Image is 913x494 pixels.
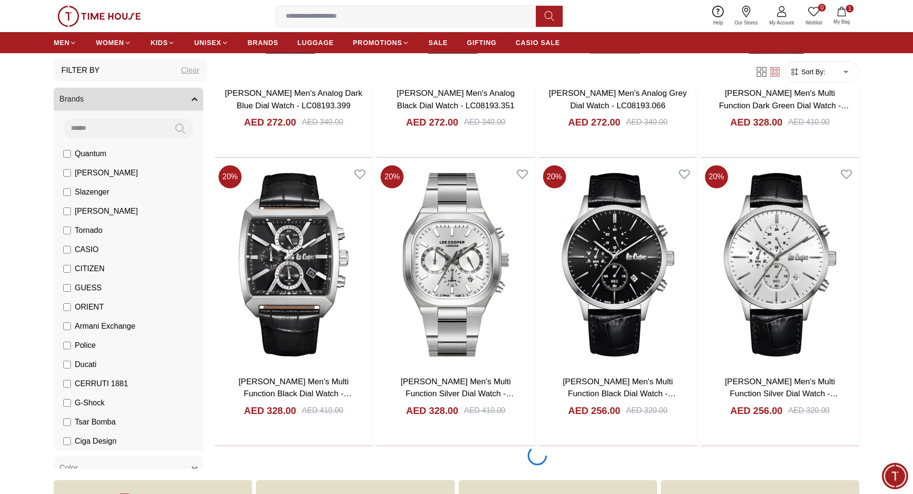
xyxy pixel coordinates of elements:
[96,38,124,47] span: WOMEN
[730,115,783,129] h4: AED 328.00
[765,19,798,26] span: My Account
[428,38,448,47] span: SALE
[194,34,228,51] a: UNISEX
[244,115,296,129] h4: AED 272.00
[705,165,728,188] span: 20 %
[701,161,859,368] img: Lee Cooper Men's Multi Function Silver Dial Watch - LC08154.331
[63,303,71,311] input: ORIENT
[63,418,71,426] input: Tsar Bomba
[725,377,838,411] a: [PERSON_NAME] Men's Multi Function Silver Dial Watch - LC08154.331
[63,265,71,273] input: CITIZEN
[63,361,71,368] input: Ducati
[464,116,505,128] div: AED 340.00
[828,5,855,27] button: 1My Bag
[730,404,783,417] h4: AED 256.00
[96,34,131,51] a: WOMEN
[63,150,71,158] input: Quantum
[731,19,762,26] span: Our Stores
[846,5,854,12] span: 1
[59,462,78,474] span: Color
[75,282,102,294] span: GUESS
[63,380,71,388] input: CERRUTI 1881
[75,148,106,160] span: Quantum
[568,404,621,417] h4: AED 256.00
[377,161,534,368] a: Lee Cooper Men's Multi Function Silver Dial Watch - LC08169.330
[401,377,514,411] a: [PERSON_NAME] Men's Multi Function Silver Dial Watch - LC08169.330
[54,34,77,51] a: MEN
[298,38,334,47] span: LUGGAGE
[75,397,104,409] span: G-Shock
[63,284,71,292] input: GUESS
[54,88,203,111] button: Brands
[150,38,168,47] span: KIDS
[215,161,372,368] img: Lee Cooper Men's Multi Function Black Dial Watch - LC08180.351
[63,322,71,330] input: Armani Exchange
[830,18,854,25] span: My Bag
[61,65,100,76] h3: Filter By
[75,340,96,351] span: Police
[181,65,199,76] div: Clear
[63,399,71,407] input: G-Shock
[406,404,458,417] h4: AED 328.00
[406,115,458,129] h4: AED 272.00
[75,206,138,217] span: [PERSON_NAME]
[59,93,84,105] span: Brands
[788,405,830,416] div: AED 320.00
[75,225,103,236] span: Tornado
[818,4,826,11] span: 0
[467,38,497,47] span: GIFTING
[75,359,96,370] span: Ducati
[244,404,296,417] h4: AED 328.00
[54,38,69,47] span: MEN
[75,436,116,447] span: Ciga Design
[467,34,497,51] a: GIFTING
[63,169,71,177] input: [PERSON_NAME]
[63,437,71,445] input: Ciga Design
[194,38,221,47] span: UNISEX
[707,4,729,28] a: Help
[150,34,175,51] a: KIDS
[543,165,566,188] span: 20 %
[75,186,109,198] span: Slazenger
[397,89,515,110] a: [PERSON_NAME] Men's Analog Black Dial Watch - LC08193.351
[54,457,203,480] button: Color
[729,4,763,28] a: Our Stores
[63,227,71,234] input: Tornado
[802,19,826,26] span: Wishlist
[568,115,621,129] h4: AED 272.00
[225,89,362,110] a: [PERSON_NAME] Men's Analog Dark Blue Dial Watch - LC08193.399
[75,321,135,332] span: Armani Exchange
[626,116,667,128] div: AED 340.00
[298,34,334,51] a: LUGGAGE
[63,207,71,215] input: [PERSON_NAME]
[248,38,278,47] span: BRANDS
[882,463,908,489] div: Chat Widget
[302,116,343,128] div: AED 340.00
[788,116,830,128] div: AED 410.00
[353,34,409,51] a: PROMOTIONS
[63,246,71,253] input: CASIO
[626,405,667,416] div: AED 320.00
[75,263,104,275] span: CITIZEN
[75,167,138,179] span: [PERSON_NAME]
[539,161,697,368] img: Lee Cooper Men's Multi Function Black Dial Watch - LC08154.351
[563,377,676,411] a: [PERSON_NAME] Men's Multi Function Black Dial Watch - LC08154.351
[428,34,448,51] a: SALE
[516,38,560,47] span: CASIO SALE
[75,301,104,313] span: ORIENT
[302,405,343,416] div: AED 410.00
[800,4,828,28] a: 0Wishlist
[381,165,404,188] span: 20 %
[799,67,825,77] span: Sort By:
[75,244,99,255] span: CASIO
[75,416,116,428] span: Tsar Bomba
[790,67,825,77] button: Sort By:
[75,378,128,390] span: CERRUTI 1881
[516,34,560,51] a: CASIO SALE
[63,342,71,349] input: Police
[353,38,402,47] span: PROMOTIONS
[248,34,278,51] a: BRANDS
